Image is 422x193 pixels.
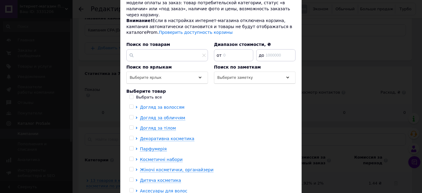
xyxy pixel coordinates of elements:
[140,157,183,162] span: Косметичні набори
[126,18,152,23] span: Внимание!
[136,95,162,100] div: Выбрать все
[159,30,233,35] a: Проверить доступность корзины
[217,76,253,80] span: Выберите заметку
[140,136,194,141] span: Декоративна косметика
[257,52,265,58] span: до
[140,126,176,130] span: Догляд за тілом
[140,178,181,183] span: Дитяча косметика
[126,18,296,36] div: Если в настройках интернет-магазина отключена корзина, кампания автоматически остановится и товар...
[140,115,185,120] span: Догляд за обличчям
[140,105,185,110] span: Догляд за волоссям
[126,89,166,94] span: Выберите товар
[126,42,170,47] span: Поиск по товарам
[130,76,161,80] span: Выберите ярлык
[126,65,172,69] span: Поиск по ярлыкам
[140,167,213,172] span: Жіночі косметички, органайзери
[140,146,167,151] span: Парфумерія
[214,65,261,69] span: Поиск по заметкам
[215,52,222,58] span: от
[214,42,271,47] span: Диапазон стоимости, ₴
[214,49,253,61] input: 0
[256,49,296,61] input: 1000000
